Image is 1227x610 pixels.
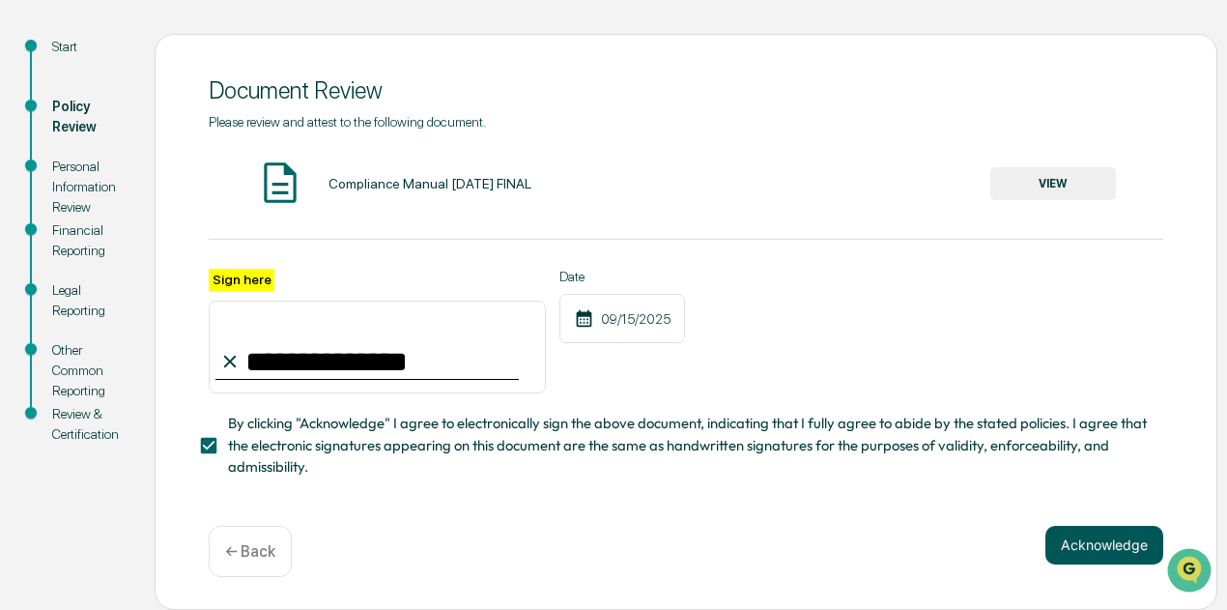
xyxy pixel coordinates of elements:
[19,147,54,182] img: 1746055101610-c473b297-6a78-478c-a979-82029cc54cd1
[12,235,132,270] a: 🖐️Preclearance
[192,327,234,341] span: Pylon
[52,280,124,321] div: Legal Reporting
[52,340,124,401] div: Other Common Reporting
[209,269,274,291] label: Sign here
[559,294,685,343] div: 09/15/2025
[559,269,685,284] label: Date
[228,413,1148,478] span: By clicking "Acknowledge" I agree to electronically sign the above document, indicating that I fu...
[256,159,304,207] img: Document Icon
[52,37,124,57] div: Start
[328,153,352,176] button: Start new chat
[132,235,247,270] a: 🗄️Attestations
[52,97,124,137] div: Policy Review
[39,279,122,299] span: Data Lookup
[990,167,1116,200] button: VIEW
[140,245,156,260] div: 🗄️
[52,220,124,261] div: Financial Reporting
[1165,546,1217,598] iframe: Open customer support
[12,272,129,306] a: 🔎Data Lookup
[225,542,275,561] p: ← Back
[66,166,244,182] div: We're available if you need us!
[159,243,240,262] span: Attestations
[39,243,125,262] span: Preclearance
[19,245,35,260] div: 🖐️
[209,114,486,130] span: Please review and attest to the following document.
[1045,526,1163,565] button: Acknowledge
[52,404,124,445] div: Review & Certification
[19,40,352,71] p: How can we help?
[66,147,317,166] div: Start new chat
[52,157,124,218] div: Personal Information Review
[19,281,35,297] div: 🔎
[136,326,234,341] a: Powered byPylon
[328,176,531,191] div: Compliance Manual [DATE] FINAL
[209,76,1163,104] div: Document Review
